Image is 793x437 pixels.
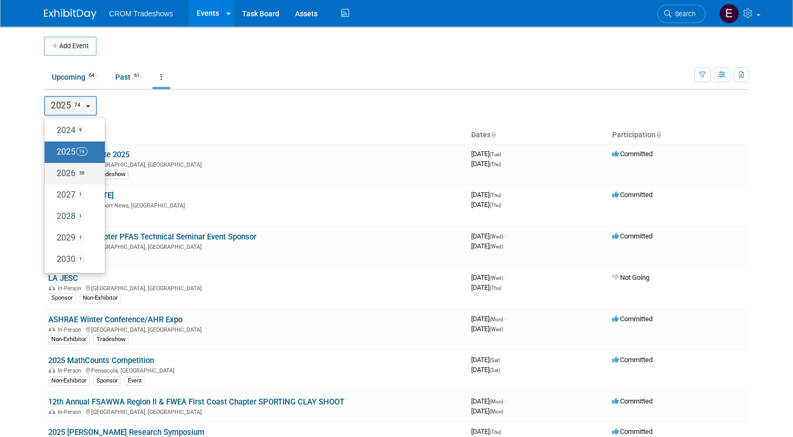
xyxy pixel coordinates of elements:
[44,37,96,56] button: Add Event
[49,409,55,414] img: In-Person Event
[58,367,84,374] span: In-Person
[490,316,503,322] span: (Mon)
[48,232,256,242] a: FWEA S. FL Chapter PFAS Technical Seminar Event Sponsor
[125,376,145,386] div: Event
[490,244,503,249] span: (Wed)
[48,160,463,168] div: [GEOGRAPHIC_DATA], [GEOGRAPHIC_DATA]
[50,165,94,182] label: 2026
[505,397,506,405] span: -
[71,101,83,110] span: 74
[76,255,85,263] span: 1
[505,232,506,240] span: -
[48,325,463,333] div: [GEOGRAPHIC_DATA], [GEOGRAPHIC_DATA]
[48,242,463,250] div: [GEOGRAPHIC_DATA], [GEOGRAPHIC_DATA]
[612,356,653,364] span: Committed
[503,150,504,158] span: -
[612,274,649,281] span: Not Going
[471,356,503,364] span: [DATE]
[44,126,467,144] th: Event
[490,409,503,414] span: (Mon)
[490,399,503,405] span: (Mon)
[471,325,503,333] span: [DATE]
[505,315,506,323] span: -
[50,187,94,204] label: 2027
[471,201,501,209] span: [DATE]
[76,169,88,177] span: 38
[491,130,496,139] a: Sort by Start Date
[490,285,501,291] span: (Thu)
[612,191,653,199] span: Committed
[93,335,128,344] div: Tradeshow
[612,150,653,158] span: Committed
[48,315,182,324] a: ASHRAE Winter Conference/AHR Expo
[471,283,501,291] span: [DATE]
[76,212,85,220] span: 1
[49,367,55,373] img: In-Person Event
[107,67,150,87] a: Past61
[471,150,504,158] span: [DATE]
[608,126,749,144] th: Participation
[502,356,503,364] span: -
[58,326,84,333] span: In-Person
[490,202,501,208] span: (Thu)
[80,293,121,303] div: Non-Exhibitor
[471,407,503,415] span: [DATE]
[671,10,696,18] span: Search
[44,96,97,116] button: 202574
[471,191,504,199] span: [DATE]
[131,72,143,80] span: 61
[490,357,500,363] span: (Sat)
[48,283,463,292] div: [GEOGRAPHIC_DATA], [GEOGRAPHIC_DATA]
[612,232,653,240] span: Committed
[50,122,94,139] label: 2024
[50,251,94,268] label: 2030
[490,367,500,373] span: (Sat)
[48,356,154,365] a: 2025 MathCounts Competition
[58,285,84,292] span: In-Person
[76,233,85,242] span: 1
[657,5,705,23] a: Search
[471,397,506,405] span: [DATE]
[48,274,78,283] a: LA JESC
[490,275,503,281] span: (Wed)
[51,100,83,111] span: 2025
[471,160,501,168] span: [DATE]
[471,232,506,240] span: [DATE]
[76,147,88,156] span: 74
[48,366,463,374] div: Pensacola, [GEOGRAPHIC_DATA]
[50,144,94,161] label: 2025
[49,326,55,332] img: In-Person Event
[467,126,608,144] th: Dates
[505,274,506,281] span: -
[76,190,85,199] span: 1
[93,376,121,386] div: Sponsor
[471,315,506,323] span: [DATE]
[86,72,97,80] span: 64
[48,201,463,209] div: Newport News, [GEOGRAPHIC_DATA]
[76,126,85,134] span: 9
[48,397,344,407] a: 12th Annual FSAWWA Region II & FWEA First Coast Chapter SPORTING CLAY SHOOT
[44,9,96,19] img: ExhibitDay
[109,9,173,18] span: CROM Tradeshows
[503,191,504,199] span: -
[490,429,501,435] span: (Thu)
[612,397,653,405] span: Committed
[471,274,506,281] span: [DATE]
[656,130,661,139] a: Sort by Participation Type
[471,366,500,374] span: [DATE]
[471,242,503,250] span: [DATE]
[50,208,94,225] label: 2028
[48,376,90,386] div: Non-Exhibitor
[490,234,503,239] span: (Wed)
[490,326,503,332] span: (Wed)
[93,170,128,179] div: Tradeshow
[490,151,501,157] span: (Tue)
[612,428,653,435] span: Committed
[490,161,501,167] span: (Thu)
[48,428,204,437] a: 2025 [PERSON_NAME] Research Symposium
[48,293,76,303] div: Sponsor
[48,407,463,416] div: [GEOGRAPHIC_DATA], [GEOGRAPHIC_DATA]
[44,67,105,87] a: Upcoming64
[471,428,504,435] span: [DATE]
[48,335,90,344] div: Non-Exhibitor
